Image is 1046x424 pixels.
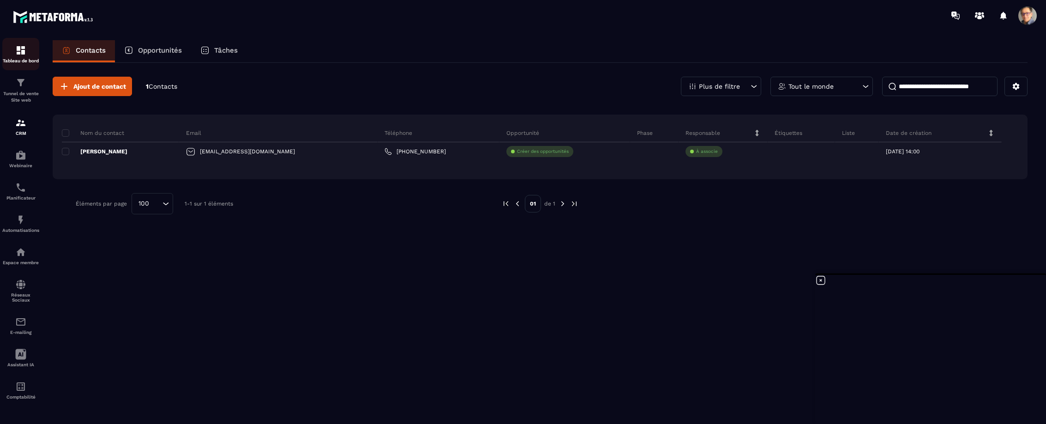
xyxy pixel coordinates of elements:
[15,45,26,56] img: formation
[685,129,720,137] p: Responsable
[62,129,124,137] p: Nom du contact
[2,272,39,309] a: social-networksocial-networkRéseaux Sociaux
[15,77,26,88] img: formation
[2,70,39,110] a: formationformationTunnel de vente Site web
[502,200,510,208] img: prev
[696,148,718,155] p: À associe
[15,381,26,392] img: accountant
[2,58,39,63] p: Tableau de bord
[2,91,39,103] p: Tunnel de vente Site web
[2,292,39,303] p: Réseaux Sociaux
[53,40,115,62] a: Contacts
[186,129,201,137] p: Email
[152,199,160,209] input: Search for option
[788,83,834,90] p: Tout le monde
[506,129,539,137] p: Opportunité
[15,182,26,193] img: scheduler
[544,200,555,207] p: de 1
[2,228,39,233] p: Automatisations
[53,77,132,96] button: Ajout de contact
[146,82,177,91] p: 1
[513,200,522,208] img: prev
[699,83,740,90] p: Plus de filtre
[76,200,127,207] p: Éléments par page
[73,82,126,91] span: Ajout de contact
[2,330,39,335] p: E-mailing
[2,38,39,70] a: formationformationTableau de bord
[2,195,39,200] p: Planificateur
[62,148,127,155] p: [PERSON_NAME]
[525,195,541,212] p: 01
[559,200,567,208] img: next
[2,163,39,168] p: Webinaire
[191,40,247,62] a: Tâches
[842,129,855,137] p: Liste
[15,214,26,225] img: automations
[2,110,39,143] a: formationformationCRM
[637,129,653,137] p: Phase
[775,129,802,137] p: Étiquettes
[2,309,39,342] a: emailemailE-mailing
[385,129,412,137] p: Téléphone
[2,143,39,175] a: automationsautomationsWebinaire
[2,342,39,374] a: Assistant IA
[15,247,26,258] img: automations
[15,117,26,128] img: formation
[15,316,26,327] img: email
[385,148,446,155] a: [PHONE_NUMBER]
[115,40,191,62] a: Opportunités
[138,46,182,55] p: Opportunités
[185,200,233,207] p: 1-1 sur 1 éléments
[517,148,569,155] p: Créer des opportunités
[2,175,39,207] a: schedulerschedulerPlanificateur
[570,200,578,208] img: next
[214,46,238,55] p: Tâches
[2,131,39,136] p: CRM
[15,279,26,290] img: social-network
[76,46,106,55] p: Contacts
[2,362,39,367] p: Assistant IA
[2,394,39,400] p: Comptabilité
[13,8,96,25] img: logo
[2,207,39,240] a: automationsautomationsAutomatisations
[132,193,173,214] div: Search for option
[886,129,932,137] p: Date de création
[149,83,177,90] span: Contacts
[2,260,39,265] p: Espace membre
[15,150,26,161] img: automations
[2,240,39,272] a: automationsautomationsEspace membre
[135,199,152,209] span: 100
[2,374,39,406] a: accountantaccountantComptabilité
[886,148,920,155] p: [DATE] 14:00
